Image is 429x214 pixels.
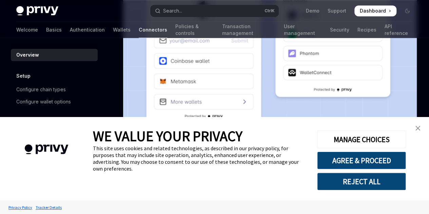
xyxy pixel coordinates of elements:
[317,131,406,148] button: MANAGE CHOICES
[7,201,34,213] a: Privacy Policy
[402,5,413,16] button: Toggle dark mode
[175,22,214,38] a: Policies & controls
[11,49,98,61] a: Overview
[317,152,406,169] button: AGREE & PROCEED
[284,22,322,38] a: User management
[150,5,279,17] button: Open search
[139,22,167,38] a: Connectors
[11,83,98,96] a: Configure chain types
[163,7,182,15] div: Search...
[357,22,376,38] a: Recipes
[385,22,413,38] a: API reference
[317,173,406,190] button: REJECT ALL
[11,96,98,108] a: Configure wallet options
[93,145,307,172] div: This site uses cookies and related technologies, as described in our privacy policy, for purposes...
[330,22,349,38] a: Security
[93,127,242,145] span: WE VALUE YOUR PRIVACY
[113,22,131,38] a: Wallets
[16,22,38,38] a: Welcome
[360,7,386,14] span: Dashboard
[222,22,276,38] a: Transaction management
[265,8,275,14] span: Ctrl K
[46,22,62,38] a: Basics
[70,22,105,38] a: Authentication
[415,126,420,131] img: close banner
[306,7,319,14] a: Demo
[411,121,425,135] a: close banner
[16,51,39,59] div: Overview
[16,72,31,80] h5: Setup
[10,135,83,164] img: company logo
[34,201,63,213] a: Tracker Details
[16,6,58,16] img: dark logo
[16,98,71,106] div: Configure wallet options
[328,7,346,14] a: Support
[354,5,396,16] a: Dashboard
[16,85,66,94] div: Configure chain types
